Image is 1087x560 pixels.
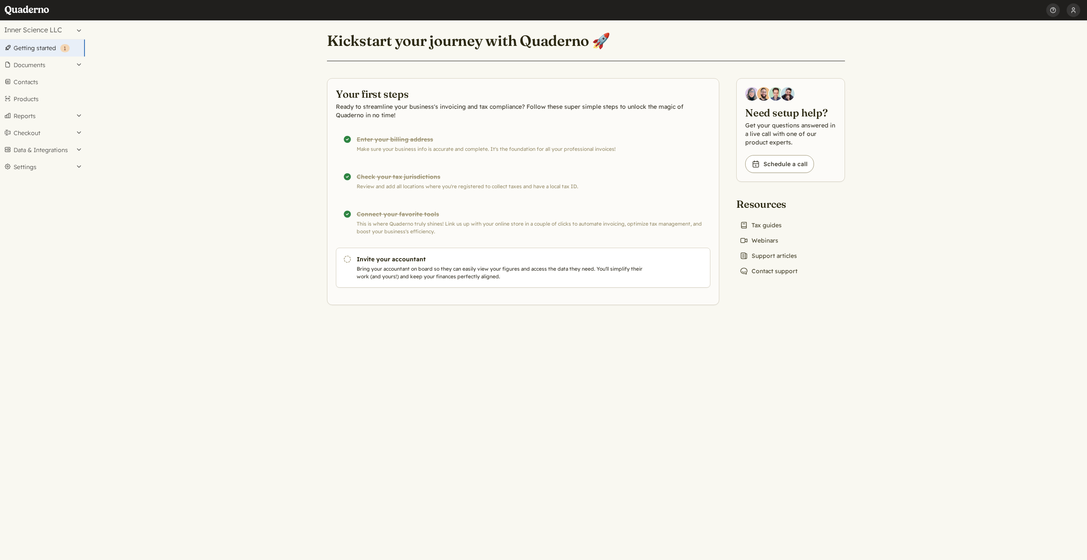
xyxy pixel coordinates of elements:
[769,87,783,101] img: Ivo Oltmans, Business Developer at Quaderno
[336,102,710,119] p: Ready to streamline your business's invoicing and tax compliance? Follow these super simple steps...
[736,219,785,231] a: Tax guides
[736,265,801,277] a: Contact support
[336,87,710,101] h2: Your first steps
[327,31,610,50] h1: Kickstart your journey with Quaderno 🚀
[745,121,836,147] p: Get your questions answered in a live call with one of our product experts.
[781,87,794,101] img: Javier Rubio, DevRel at Quaderno
[736,235,782,246] a: Webinars
[736,250,800,262] a: Support articles
[357,255,646,263] h3: Invite your accountant
[336,248,710,288] a: Invite your accountant Bring your accountant on board so they can easily view your figures and ac...
[745,155,814,173] a: Schedule a call
[64,45,66,51] span: 1
[745,87,759,101] img: Diana Carrasco, Account Executive at Quaderno
[757,87,771,101] img: Jairo Fumero, Account Executive at Quaderno
[357,265,646,280] p: Bring your accountant on board so they can easily view your figures and access the data they need...
[736,197,801,211] h2: Resources
[745,106,836,119] h2: Need setup help?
